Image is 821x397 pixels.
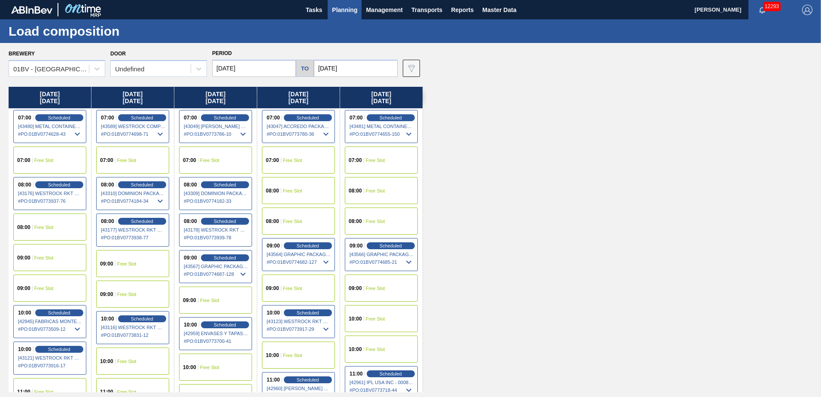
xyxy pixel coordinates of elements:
span: Free Slot [366,219,385,224]
span: Scheduled [214,182,236,187]
span: 08:00 [101,219,114,224]
span: [43116] WESTROCK RKT COMPANY CORRUGATE - 0008323370 [101,325,165,330]
span: 07:00 [266,158,279,163]
input: mm/dd/yyyy [212,60,296,77]
span: # PO : 01BV0774184-34 [101,196,165,206]
span: 10:00 [101,316,114,321]
div: [DATE] [DATE] [340,87,423,108]
span: 08:00 [184,182,197,187]
span: Free Slot [34,255,54,260]
label: Brewery [9,51,35,57]
span: 12293 [763,2,781,11]
div: [DATE] [DATE] [91,87,174,108]
span: Scheduled [297,243,319,248]
span: Scheduled [48,182,70,187]
span: 07:00 [184,115,197,120]
span: [43566] GRAPHIC PACKAGING INTERNATIONA - 0008221069 [350,252,414,257]
span: 09:00 [350,243,363,248]
span: Scheduled [297,310,319,315]
span: [43309] DOMINION PACKAGING, INC. - 0008325026 [184,191,248,196]
span: 07:00 [100,158,113,163]
span: 10:00 [184,322,197,327]
span: # PO : 01BV0773939-78 [184,232,248,243]
span: Scheduled [48,115,70,120]
span: Free Slot [117,389,137,394]
span: Free Slot [283,158,302,163]
span: [43049] BERRY GLOBAL INC - 0008311135 [184,124,248,129]
button: icon-filter-gray [403,60,420,77]
span: Free Slot [34,389,54,394]
span: 07:00 [267,115,280,120]
span: # PO : 01BV0774687-128 [184,269,248,279]
span: Free Slot [283,219,302,224]
span: Scheduled [297,115,319,120]
span: Planning [332,5,357,15]
span: 07:00 [18,115,31,120]
span: 08:00 [101,182,114,187]
span: 09:00 [17,255,30,260]
span: [42960] Brooks and Whittle - Saint Louis - 0008221115 [267,386,331,391]
span: Scheduled [48,347,70,352]
span: Free Slot [34,225,54,230]
span: [43564] GRAPHIC PACKAGING INTERNATIONA - 0008221069 [267,252,331,257]
span: Scheduled [131,182,153,187]
span: Free Slot [283,188,302,193]
span: Master Data [482,5,516,15]
span: [43567] GRAPHIC PACKAGING INTERNATIONA - 0008221069 [184,264,248,269]
span: 08:00 [349,219,362,224]
span: 10:00 [183,365,196,370]
span: Scheduled [380,115,402,120]
span: Free Slot [34,158,54,163]
span: Reports [451,5,474,15]
span: Free Slot [117,292,137,297]
span: 10:00 [267,310,280,315]
span: # PO : 01BV0773786-10 [184,129,248,139]
span: [42959] ENVASES Y TAPAS MODELO S A DE - 0008257397 [184,331,248,336]
span: 08:00 [184,219,197,224]
div: [DATE] [DATE] [257,87,340,108]
span: Management [366,5,403,15]
label: Door [110,51,126,57]
span: 09:00 [184,255,197,260]
span: Free Slot [117,261,137,266]
span: # PO : 01BV0773937-76 [18,196,82,206]
span: [43176] WESTROCK RKT COMPANY CORRUGATE - 0008323370 [18,191,82,196]
span: 08:00 [349,188,362,193]
span: Scheduled [297,377,319,382]
span: Scheduled [380,371,402,376]
span: [43178] WESTROCK RKT COMPANY CORRUGATE - 0008323370 [184,227,248,232]
span: Free Slot [200,298,219,303]
button: Notifications [748,4,776,16]
span: 09:00 [266,286,279,291]
span: # PO : 01BV0774682-127 [267,257,331,267]
img: TNhmsLtSVTkK8tSr43FrP2fwEKptu5GPRR3wAAAABJRU5ErkJggg== [11,6,52,14]
span: # PO : 01BV0774182-33 [184,196,248,206]
span: # PO : 01BV0774628-43 [18,129,82,139]
span: 11:00 [100,389,113,394]
span: Scheduled [48,310,70,315]
span: 09:00 [17,286,30,291]
span: Scheduled [131,115,153,120]
div: Undefined [115,65,144,73]
span: Scheduled [214,219,236,224]
span: [43480] METAL CONTAINER CORPORATION - 0008219743 [18,124,82,129]
span: # PO : 01BV0773916-17 [18,360,82,371]
span: # PO : 01BV0773509-12 [18,324,82,334]
span: Free Slot [366,188,385,193]
span: [42945] FABRICAS MONTERREY S A DE C V - 0008233086 [18,319,82,324]
span: # PO : 01BV0773718-44 [350,385,414,395]
span: Free Slot [117,359,137,364]
span: Scheduled [214,322,236,327]
span: Tasks [304,5,323,15]
span: # PO : 01BV0773917-29 [267,324,331,334]
span: Free Slot [366,286,385,291]
span: Scheduled [214,115,236,120]
h1: Load composition [9,26,161,36]
span: # PO : 01BV0773700-41 [184,336,248,346]
span: Scheduled [131,316,153,321]
span: # PO : 01BV0774698-71 [101,129,165,139]
span: 11:00 [350,371,363,376]
span: 11:00 [17,389,30,394]
span: Free Slot [283,353,302,358]
span: Scheduled [214,255,236,260]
